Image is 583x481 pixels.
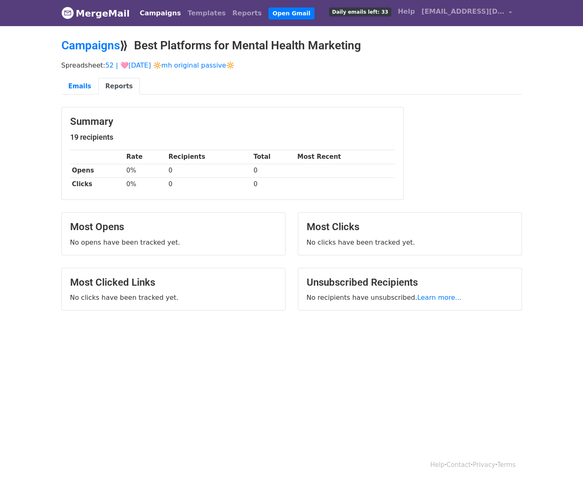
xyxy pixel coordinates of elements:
td: 0 [166,164,251,177]
a: Terms [497,461,515,469]
p: No recipients have unsubscribed. [307,293,513,302]
td: 0% [124,177,167,191]
img: MergeMail logo [61,7,74,19]
th: Recipients [166,150,251,164]
a: Help [430,461,444,469]
iframe: Chat Widget [542,441,583,481]
h2: ⟫ Best Platforms for Mental Health Marketing [61,39,522,53]
a: Privacy [473,461,495,469]
a: Templates [184,5,229,22]
h5: 19 recipients [70,133,395,142]
p: No opens have been tracked yet. [70,238,277,247]
th: Total [251,150,295,164]
h3: Most Opens [70,221,277,233]
p: Spreadsheet: [61,61,522,70]
a: Daily emails left: 33 [326,3,394,20]
th: Opens [70,164,124,177]
th: Most Recent [295,150,395,164]
span: [EMAIL_ADDRESS][DOMAIN_NAME] [422,7,505,17]
td: 0% [124,164,167,177]
td: 0 [166,177,251,191]
span: Daily emails left: 33 [329,7,391,17]
a: Help [395,3,418,20]
th: Rate [124,150,167,164]
a: Campaigns [61,39,120,52]
a: Learn more... [417,294,462,301]
a: Campaigns [137,5,184,22]
p: No clicks have been tracked yet. [307,238,513,247]
a: MergeMail [61,5,130,22]
a: Contact [446,461,471,469]
a: Reports [98,78,140,95]
a: [EMAIL_ADDRESS][DOMAIN_NAME] [418,3,515,23]
h3: Most Clicked Links [70,277,277,289]
td: 0 [251,177,295,191]
p: No clicks have been tracked yet. [70,293,277,302]
h3: Unsubscribed Recipients [307,277,513,289]
h3: Most Clicks [307,221,513,233]
a: Reports [229,5,265,22]
a: Emails [61,78,98,95]
th: Clicks [70,177,124,191]
a: Open Gmail [268,7,315,19]
h3: Summary [70,116,395,128]
td: 0 [251,164,295,177]
a: 52 | 🩷[DATE] 🔆mh original passive🔆 [105,61,234,69]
